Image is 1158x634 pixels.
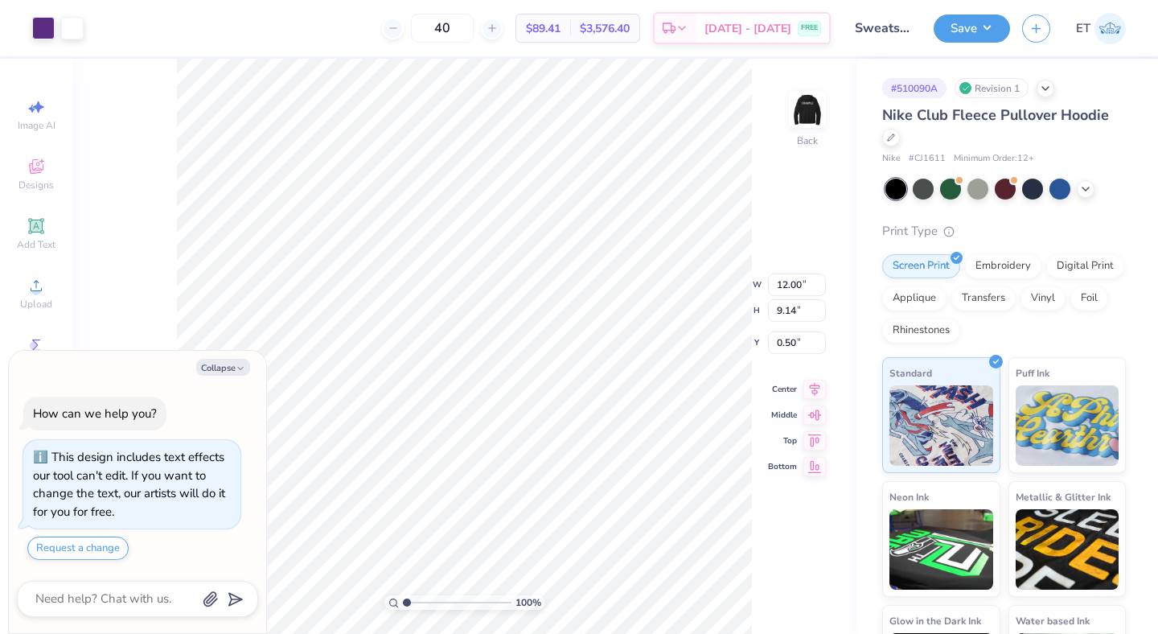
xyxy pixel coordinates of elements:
div: Applique [882,286,947,311]
span: Upload [20,298,52,311]
div: Rhinestones [882,319,960,343]
span: Nike [882,152,901,166]
div: Print Type [882,222,1126,241]
span: $3,576.40 [580,20,630,37]
span: Puff Ink [1016,364,1049,381]
div: Screen Print [882,254,960,278]
input: Untitled Design [843,12,922,44]
span: 100 % [515,595,541,610]
span: Standard [889,364,932,381]
img: Back [791,93,823,126]
button: Collapse [196,359,250,376]
div: Digital Print [1046,254,1124,278]
input: – – [411,14,474,43]
span: Middle [768,410,797,421]
img: Standard [889,385,993,466]
button: Request a change [27,537,129,560]
span: ET [1076,19,1090,38]
span: Water based Ink [1016,612,1090,629]
span: $89.41 [526,20,561,37]
span: Metallic & Glitter Ink [1016,488,1111,505]
span: Neon Ink [889,488,929,505]
a: ET [1076,13,1126,44]
img: Elaina Thomas [1094,13,1126,44]
span: Add Text [17,238,55,251]
div: This design includes text effects our tool can't edit. If you want to change the text, our artist... [33,449,225,520]
span: Minimum Order: 12 + [954,152,1034,166]
span: Glow in the Dark Ink [889,612,981,629]
span: Center [768,384,797,395]
div: # 510090A [882,78,947,98]
span: FREE [801,23,818,34]
div: How can we help you? [33,406,157,422]
button: Save [934,14,1010,43]
img: Neon Ink [889,509,993,590]
img: Metallic & Glitter Ink [1016,509,1119,590]
img: Puff Ink [1016,385,1119,466]
span: Designs [18,179,54,191]
div: Revision 1 [955,78,1029,98]
span: [DATE] - [DATE] [704,20,791,37]
span: Nike Club Fleece Pullover Hoodie [882,105,1109,125]
div: Back [797,134,818,148]
div: Foil [1070,286,1108,311]
div: Transfers [951,286,1016,311]
span: Top [768,435,797,447]
span: # CJ1611 [909,152,946,166]
span: Bottom [768,461,797,472]
span: Image AI [18,119,55,132]
div: Embroidery [965,254,1041,278]
div: Vinyl [1020,286,1066,311]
